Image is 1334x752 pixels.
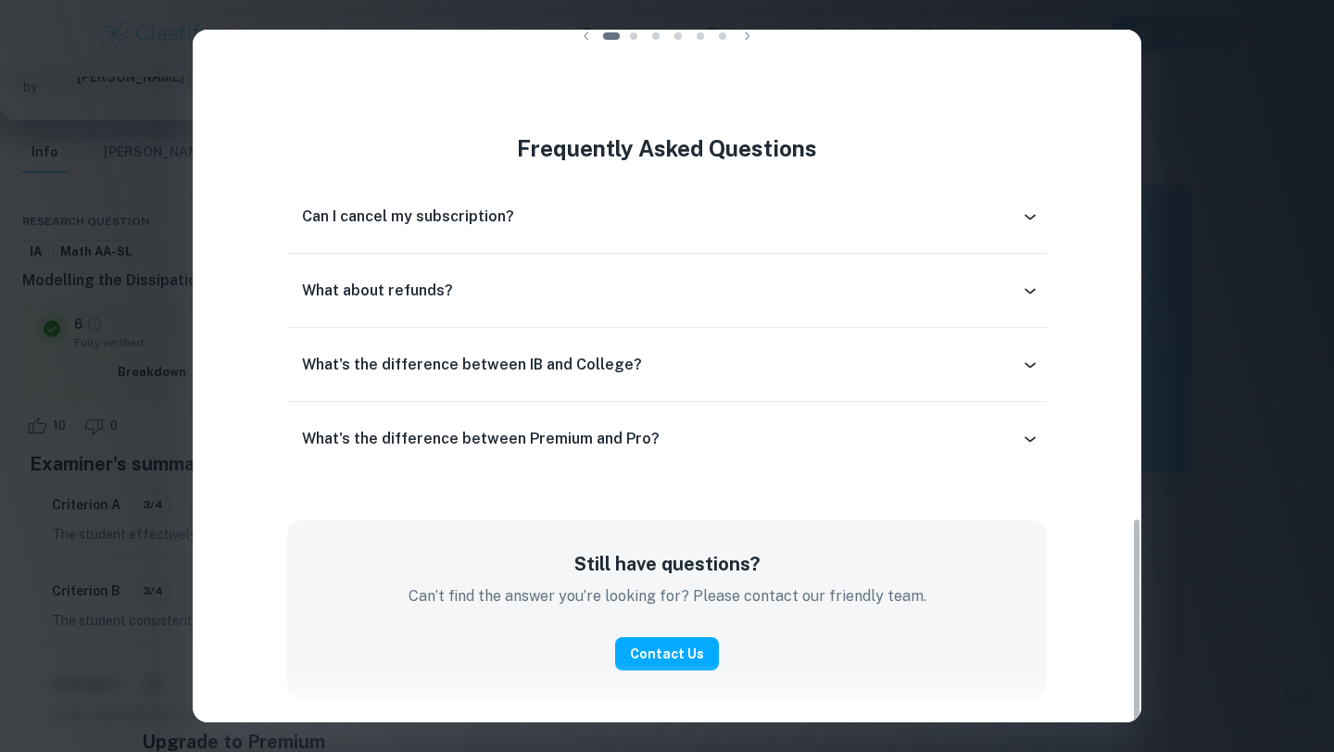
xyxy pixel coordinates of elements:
h6: What about refunds? [302,280,453,302]
button: Contact Us [615,637,719,671]
p: Can’t find the answer you’re looking for? Please contact our friendly team. [317,585,1016,608]
a: Contact Us [615,644,719,661]
div: Can I cancel my subscription? [287,194,1046,239]
h6: What's the difference between Premium and Pro? [302,428,660,450]
h6: Can I cancel my subscription? [302,206,514,228]
h5: Still have questions? [317,550,1016,578]
div: What about refunds? [287,269,1046,313]
h4: Frequently Asked Questions [287,132,1046,165]
div: What's the difference between IB and College? [287,343,1046,387]
h6: What's the difference between IB and College? [302,354,642,376]
div: What's the difference between Premium and Pro? [287,417,1046,461]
